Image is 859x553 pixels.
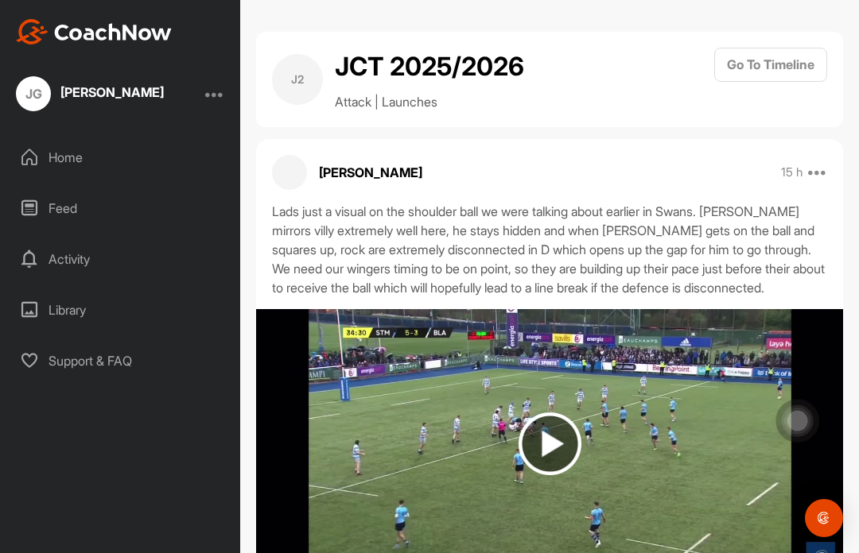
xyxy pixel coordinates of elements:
[519,412,581,475] img: play
[335,48,524,86] h2: JCT 2025/2026
[9,137,233,177] div: Home
[16,19,172,44] img: CoachNow
[60,86,164,99] div: [PERSON_NAME]
[9,188,233,228] div: Feed
[9,239,233,279] div: Activity
[272,54,323,105] div: J2
[272,202,827,297] div: Lads just a visual on the shoulder ball we were talking about earlier in Swans. [PERSON_NAME] mir...
[16,76,51,111] div: JG
[9,290,233,330] div: Library
[335,92,524,111] p: Attack | Launches
[319,163,422,182] p: [PERSON_NAME]
[805,499,843,537] div: Open Intercom Messenger
[9,341,233,381] div: Support & FAQ
[714,48,827,111] a: Go To Timeline
[714,48,827,82] button: Go To Timeline
[781,164,803,180] p: 15 h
